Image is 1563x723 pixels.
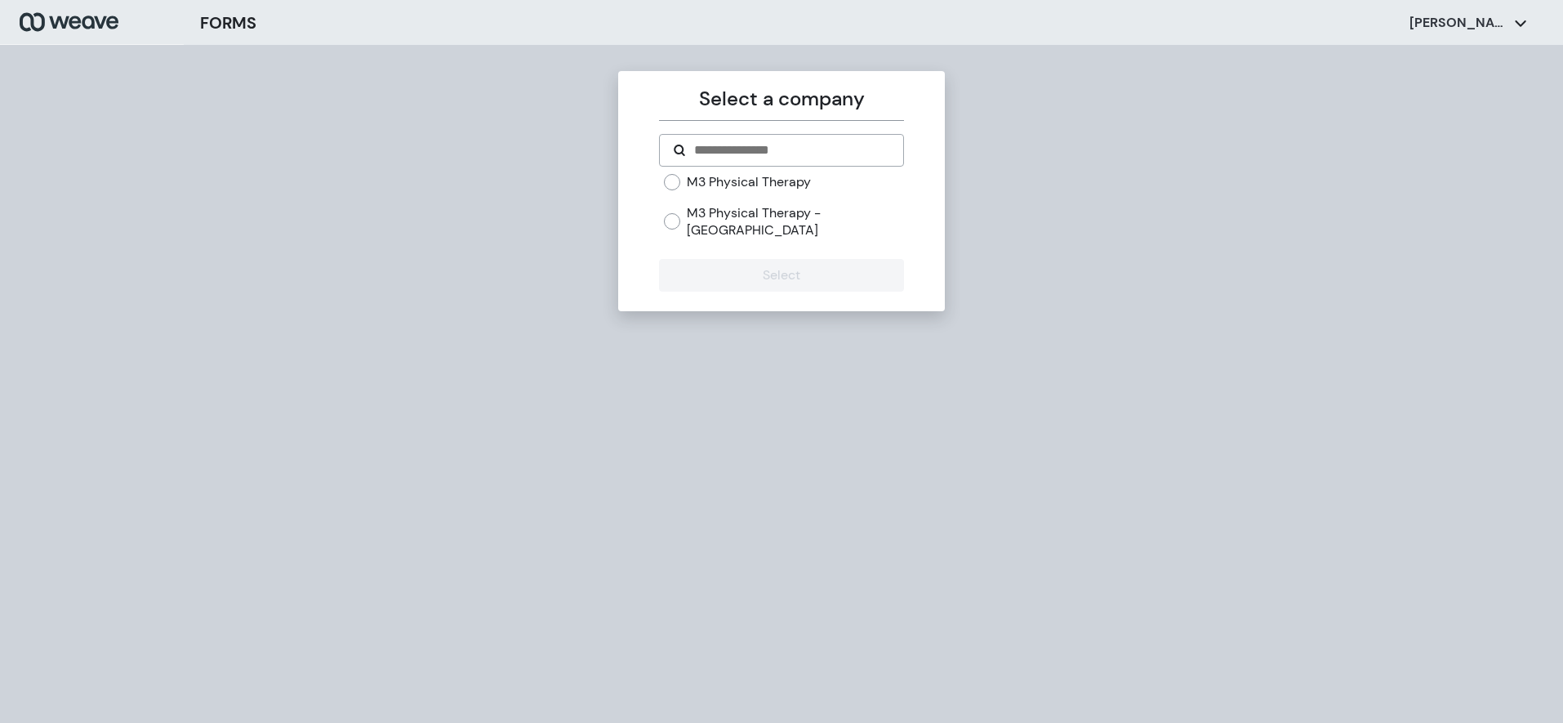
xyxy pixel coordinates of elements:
[659,84,903,114] p: Select a company
[1409,14,1507,32] p: [PERSON_NAME]
[687,204,903,239] label: M3 Physical Therapy - [GEOGRAPHIC_DATA]
[687,173,811,191] label: M3 Physical Therapy
[200,11,256,35] h3: FORMS
[659,259,903,292] button: Select
[692,141,889,160] input: Search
